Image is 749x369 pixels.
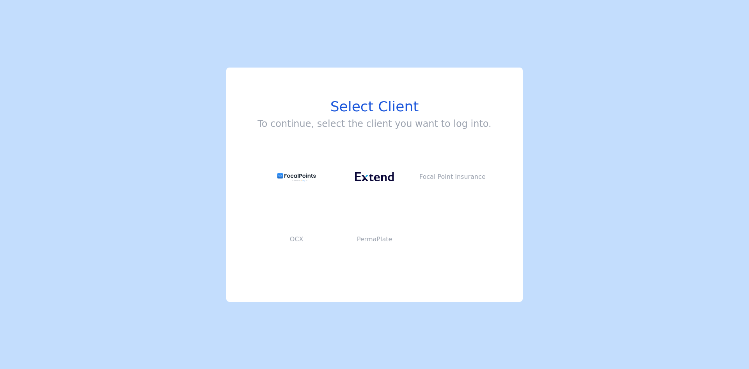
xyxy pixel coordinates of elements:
[414,146,492,208] button: Focal Point Insurance
[335,235,414,244] p: PermaPlate
[257,99,491,114] h1: Select Client
[257,235,335,244] p: OCX
[257,118,491,130] h3: To continue, select the client you want to log into.
[414,172,492,182] p: Focal Point Insurance
[335,208,414,271] button: PermaPlate
[257,208,335,271] button: OCX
